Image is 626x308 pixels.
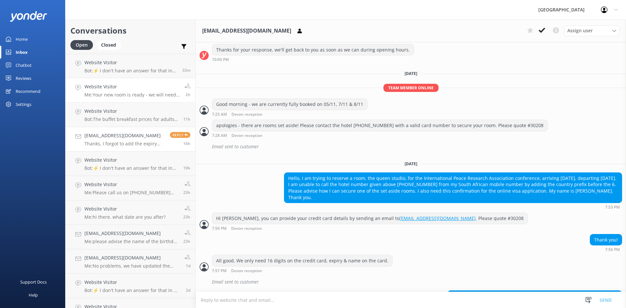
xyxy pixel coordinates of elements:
[96,41,124,48] a: Closed
[231,269,262,273] span: Devon reception
[10,11,47,22] img: yonder-white-logo.png
[186,263,190,269] span: Sep 17 2025 03:31pm (UTC +12:00) Pacific/Auckland
[183,239,190,244] span: Sep 18 2025 12:57pm (UTC +12:00) Pacific/Auckland
[29,288,38,301] div: Help
[212,227,227,231] strong: 7:56 PM
[212,112,227,117] strong: 7:25 AM
[84,190,178,196] p: Me: Please call us on [PHONE_NUMBER] and we can check lost property for you
[16,98,31,111] div: Settings
[186,287,190,293] span: Sep 16 2025 05:29pm (UTC +12:00) Pacific/Auckland
[212,213,528,224] div: Hi [PERSON_NAME], you can provide your credit card details by sending an email to . Please quote ...
[567,27,593,34] span: Assign user
[212,276,622,287] div: Email sent to customer
[284,205,622,209] div: Sep 18 2025 07:53pm (UTC +12:00) Pacific/Auckland
[66,78,195,103] a: Website VisitorMe:Your new room is ready - we will need to get you moved asap.2h
[84,92,180,98] p: Me: Your new room is ready - we will need to get you moved asap.
[202,27,291,35] h3: [EMAIL_ADDRESS][DOMAIN_NAME]
[212,120,547,131] div: apologies - there are rooms set aside! Please contact the hotel [PHONE_NUMBER] with a valid card ...
[183,116,190,122] span: Sep 19 2025 12:55am (UTC +12:00) Pacific/Auckland
[84,132,165,139] h4: [EMAIL_ADDRESS][DOMAIN_NAME]
[200,141,622,152] div: 2025-09-16T19:32:23.183
[399,215,476,221] a: [EMAIL_ADDRESS][DOMAIN_NAME]
[84,83,180,90] h4: Website Visitor
[70,40,93,50] div: Open
[231,112,262,117] span: Devon reception
[212,226,528,231] div: Sep 18 2025 07:56pm (UTC +12:00) Pacific/Auckland
[84,108,178,115] h4: Website Visitor
[66,127,195,152] a: [EMAIL_ADDRESS][DOMAIN_NAME]Thanks, I forgot to add the expiry date, let me resend the email, wit...
[66,176,195,200] a: Website VisitorMe:Please call us on [PHONE_NUMBER] and we can check lost property for you23h
[564,25,619,36] div: Assign User
[605,205,620,209] strong: 7:53 PM
[231,134,262,138] span: Devon reception
[66,54,195,78] a: Website VisitorBot:⚡ I don't have an answer for that in my knowledge base. Please try and rephras...
[448,291,622,302] div: Thanks, I forgot to add the expiry date, let me resend the email, with thanks
[212,44,414,55] div: Thanks for your response, we'll get back to you as soon as we can during opening hours.
[84,205,166,213] h4: Website Visitor
[84,214,166,220] p: Me: hi there, what date are you after?
[70,24,190,37] h2: Conversations
[605,248,620,252] strong: 7:56 PM
[590,247,622,252] div: Sep 18 2025 07:56pm (UTC +12:00) Pacific/Auckland
[170,132,190,138] span: Reply
[84,287,181,293] p: Bot: ⚡ I don't have an answer for that in my knowledge base. Please try and rephrase your questio...
[212,112,367,117] div: Sep 17 2025 07:25am (UTC +12:00) Pacific/Auckland
[401,71,421,76] span: [DATE]
[183,141,190,146] span: Sep 18 2025 08:01pm (UTC +12:00) Pacific/Auckland
[66,152,195,176] a: Website VisitorBot:⚡ I don't have an answer for that in my knowledge base. Please try and rephras...
[401,161,421,167] span: [DATE]
[66,103,195,127] a: Website VisitorBot:The buffet breakfast prices for adults are $34.90 for cooked and $24.90 for co...
[66,249,195,274] a: [EMAIL_ADDRESS][DOMAIN_NAME]Me:No problems, we have updated the email address.1d
[212,255,392,266] div: All good, We only need 16 digits on the credit card, expiry & name on the card.
[183,214,190,220] span: Sep 18 2025 12:59pm (UTC +12:00) Pacific/Auckland
[84,254,180,261] h4: [EMAIL_ADDRESS][DOMAIN_NAME]
[284,173,622,203] div: Hello, I am trying to reserve a room, the queen studio, for the International Peace Research Asso...
[66,200,195,225] a: Website VisitorMe:hi there, what date are you after?23h
[212,57,414,62] div: Sep 16 2025 10:00pm (UTC +12:00) Pacific/Auckland
[183,190,190,195] span: Sep 18 2025 12:59pm (UTC +12:00) Pacific/Auckland
[16,85,40,98] div: Recommend
[84,156,178,164] h4: Website Visitor
[590,234,622,245] div: Thank you!
[84,230,178,237] h4: [EMAIL_ADDRESS][DOMAIN_NAME]
[84,165,178,171] p: Bot: ⚡ I don't have an answer for that in my knowledge base. Please try and rephrase your questio...
[212,58,229,62] strong: 10:00 PM
[84,181,178,188] h4: Website Visitor
[84,141,165,147] p: Thanks, I forgot to add the expiry date, let me resend the email, with thanks
[20,275,47,288] div: Support Docs
[183,165,190,171] span: Sep 18 2025 04:38pm (UTC +12:00) Pacific/Auckland
[84,68,177,74] p: Bot: ⚡ I don't have an answer for that in my knowledge base. Please try and rephrase your questio...
[212,269,227,273] strong: 7:57 PM
[186,92,190,97] span: Sep 19 2025 10:17am (UTC +12:00) Pacific/Auckland
[16,72,31,85] div: Reviews
[200,276,622,287] div: 2025-09-18T08:01:20.544
[212,268,393,273] div: Sep 18 2025 07:57pm (UTC +12:00) Pacific/Auckland
[212,134,227,138] strong: 7:28 AM
[231,227,262,231] span: Devon reception
[16,59,32,72] div: Chatbot
[212,99,367,110] div: Good morning - we are currently fully booked on 05/11, 7/11 & 8/11
[84,279,181,286] h4: Website Visitor
[70,41,96,48] a: Open
[66,225,195,249] a: [EMAIL_ADDRESS][DOMAIN_NAME]Me:please advise the name of the birthday person & we can have a look...
[66,274,195,298] a: Website VisitorBot:⚡ I don't have an answer for that in my knowledge base. Please try and rephras...
[84,116,178,122] p: Bot: The buffet breakfast prices for adults are $34.90 for cooked and $24.90 for continental.
[212,141,622,152] div: Email sent to customer
[84,263,180,269] p: Me: No problems, we have updated the email address.
[84,239,178,244] p: Me: please advise the name of the birthday person & we can have a look at the birthday club list
[383,84,439,92] span: Team member online
[96,40,121,50] div: Closed
[182,67,190,73] span: Sep 19 2025 11:51am (UTC +12:00) Pacific/Auckland
[212,133,548,138] div: Sep 17 2025 07:28am (UTC +12:00) Pacific/Auckland
[16,46,28,59] div: Inbox
[84,59,177,66] h4: Website Visitor
[16,33,28,46] div: Home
